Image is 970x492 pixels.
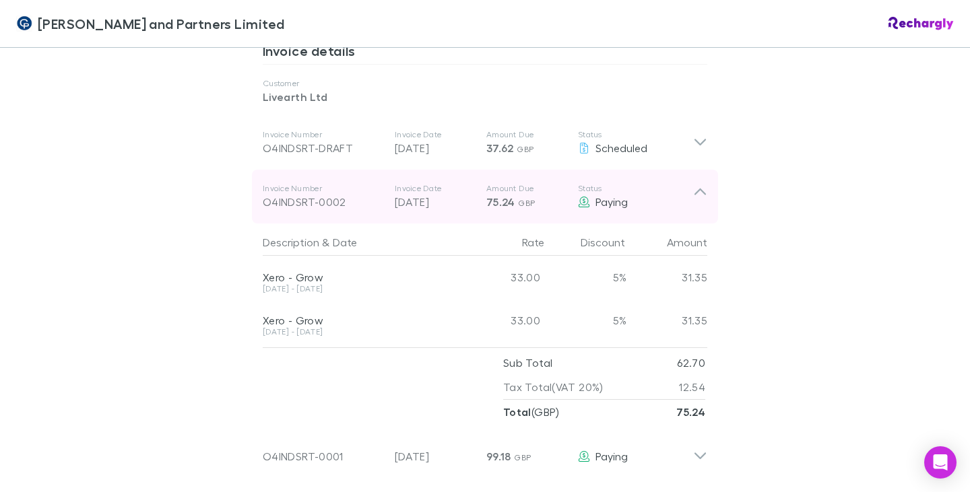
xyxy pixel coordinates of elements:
[595,450,628,462] span: Paying
[626,256,707,299] div: 31.35
[252,424,718,478] div: O4INDSRT-0001[DATE]99.18 GBPPaying
[263,42,707,64] h3: Invoice details
[486,129,567,140] p: Amount Due
[38,13,285,34] span: [PERSON_NAME] and Partners Limited
[263,89,707,105] p: Livearth Ltd
[503,351,552,375] p: Sub Total
[514,452,531,462] span: GBP
[677,351,705,375] p: 62.70
[486,183,567,194] p: Amount Due
[626,299,707,342] div: 31.35
[517,144,533,154] span: GBP
[465,299,546,342] div: 33.00
[263,448,384,464] div: O4INDSRT-0001
[263,140,384,156] div: O4INDSRT-DRAFT
[395,183,476,194] p: Invoice Date
[595,195,628,208] span: Paying
[263,285,459,293] div: [DATE] - [DATE]
[252,170,718,223] div: Invoice NumberO4INDSRT-0002Invoice Date[DATE]Amount Due75.24 GBPStatusPaying
[465,256,546,299] div: 33.00
[518,198,535,208] span: GBP
[395,129,476,140] p: Invoice Date
[263,229,319,256] button: Description
[395,194,476,210] p: [DATE]
[263,78,707,89] p: Customer
[546,299,626,342] div: 5%
[263,314,459,327] div: Xero - Grow
[263,271,459,284] div: Xero - Grow
[333,229,357,256] button: Date
[924,446,957,479] div: Open Intercom Messenger
[263,194,384,210] div: O4INDSRT-0002
[595,141,647,154] span: Scheduled
[503,375,604,399] p: Tax Total (VAT 20%)
[395,448,476,464] p: [DATE]
[263,183,384,194] p: Invoice Number
[679,375,705,399] p: 12.54
[888,17,954,30] img: Rechargly Logo
[578,129,693,140] p: Status
[263,229,459,256] div: &
[263,129,384,140] p: Invoice Number
[16,15,32,32] img: Coates and Partners Limited's Logo
[546,256,626,299] div: 5%
[676,405,705,419] strong: 75.24
[395,140,476,156] p: [DATE]
[486,195,515,209] span: 75.24
[503,405,531,419] strong: Total
[252,116,718,170] div: Invoice NumberO4INDSRT-DRAFTInvoice Date[DATE]Amount Due37.62 GBPStatusScheduled
[578,183,693,194] p: Status
[263,328,459,336] div: [DATE] - [DATE]
[486,141,514,155] span: 37.62
[503,400,560,424] p: ( GBP )
[486,450,511,463] span: 99.18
